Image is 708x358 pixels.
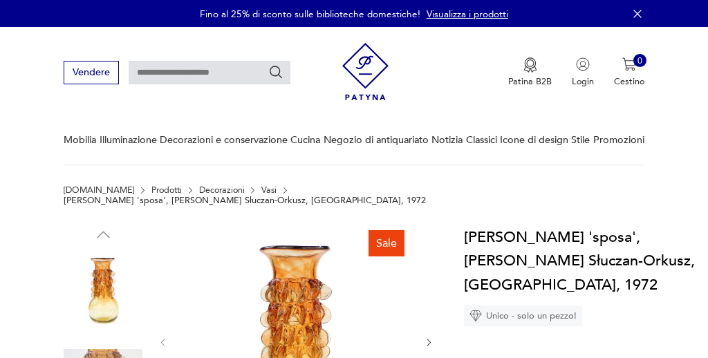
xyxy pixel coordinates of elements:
a: Decorazioni e conservazione [160,116,288,164]
font: Patina B2B [508,75,552,88]
a: Stile [571,116,590,164]
a: Mobilia [64,116,96,164]
a: Decorazioni [199,185,245,195]
img: Icona utente [576,57,590,71]
a: Cucina [290,116,320,164]
font: Prodotti [151,184,182,196]
button: Vendere [64,61,118,84]
a: Promozioni [593,116,644,164]
font: Illuminazione [100,133,157,147]
font: Cestino [614,75,644,88]
font: Classici [466,133,497,147]
a: Negozio di antiquariato [324,116,429,164]
font: Cucina [290,133,320,147]
img: Icona del diamante [469,310,482,322]
font: Decorazioni e conservazione [160,133,288,147]
a: Vasi [261,185,277,195]
img: Icona del carrello [622,57,636,71]
a: [DOMAIN_NAME] [64,185,134,195]
font: Decorazioni [199,184,245,196]
a: Prodotti [151,185,182,195]
font: Promozioni [593,133,644,147]
font: Notizia [431,133,463,147]
font: Sale [376,236,397,251]
font: Mobilia [64,133,96,147]
font: Vasi [261,184,277,196]
a: Notizia [431,116,463,164]
button: Patina B2B [508,57,552,88]
button: Login [572,57,594,88]
a: Classici [466,116,497,164]
a: Visualizza i prodotti [427,8,508,21]
a: Vendere [64,69,118,77]
button: Ricerca [268,65,283,80]
button: 0Cestino [614,57,644,88]
font: [DOMAIN_NAME] [64,184,134,196]
a: Icone di design [500,116,568,164]
font: Vendere [73,66,110,79]
font: Icone di design [500,133,568,147]
font: Login [572,75,594,88]
font: Negozio di antiquariato [324,133,429,147]
font: Stile [571,133,590,147]
img: Icona della medaglia [523,57,537,73]
img: Patina - negozio di mobili e decorazioni vintage [342,38,389,105]
font: Fino al 25% di sconto sulle biblioteche domestiche! [200,8,420,21]
a: Illuminazione [100,116,157,164]
img: Foto del prodotto: Vaso 'sposa', J. Słuczan-Orkusz, Cracovia, 1972 [64,251,142,330]
font: 0 [637,55,642,67]
font: [PERSON_NAME] 'sposa', [PERSON_NAME] Słuczan-Orkusz, [GEOGRAPHIC_DATA], 1972 [64,194,426,207]
font: Unico - solo un pezzo! [486,310,577,322]
font: [PERSON_NAME] 'sposa', [PERSON_NAME] Słuczan-Orkusz, [GEOGRAPHIC_DATA], 1972 [464,227,695,294]
a: Icona della medagliaPatina B2B [508,57,552,88]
